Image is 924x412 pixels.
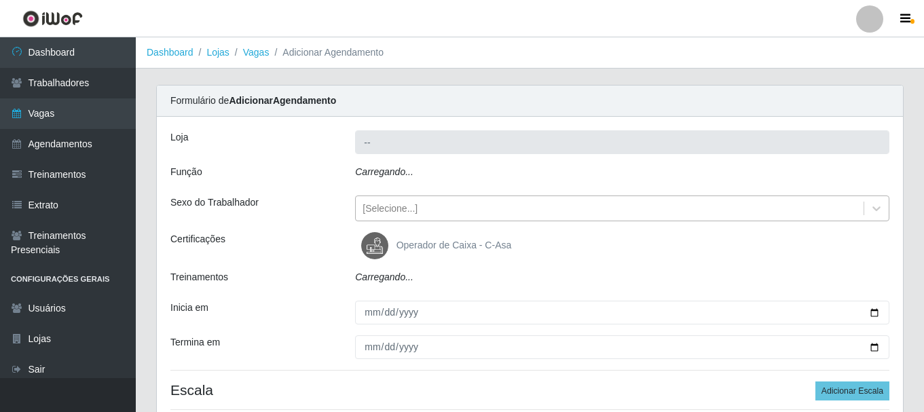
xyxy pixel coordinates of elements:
[269,45,384,60] li: Adicionar Agendamento
[170,381,889,398] h4: Escala
[170,130,188,145] label: Loja
[22,10,83,27] img: CoreUI Logo
[170,270,228,284] label: Treinamentos
[170,195,259,210] label: Sexo do Trabalhador
[355,335,889,359] input: 00/00/0000
[363,202,418,216] div: [Selecione...]
[355,271,413,282] i: Carregando...
[136,37,924,69] nav: breadcrumb
[157,86,903,117] div: Formulário de
[396,240,512,250] span: Operador de Caixa - C-Asa
[815,381,889,400] button: Adicionar Escala
[170,335,220,350] label: Termina em
[147,47,193,58] a: Dashboard
[170,165,202,179] label: Função
[206,47,229,58] a: Lojas
[355,301,889,324] input: 00/00/0000
[361,232,394,259] img: Operador de Caixa - C-Asa
[243,47,270,58] a: Vagas
[355,166,413,177] i: Carregando...
[170,232,225,246] label: Certificações
[229,95,336,106] strong: Adicionar Agendamento
[170,301,208,315] label: Inicia em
